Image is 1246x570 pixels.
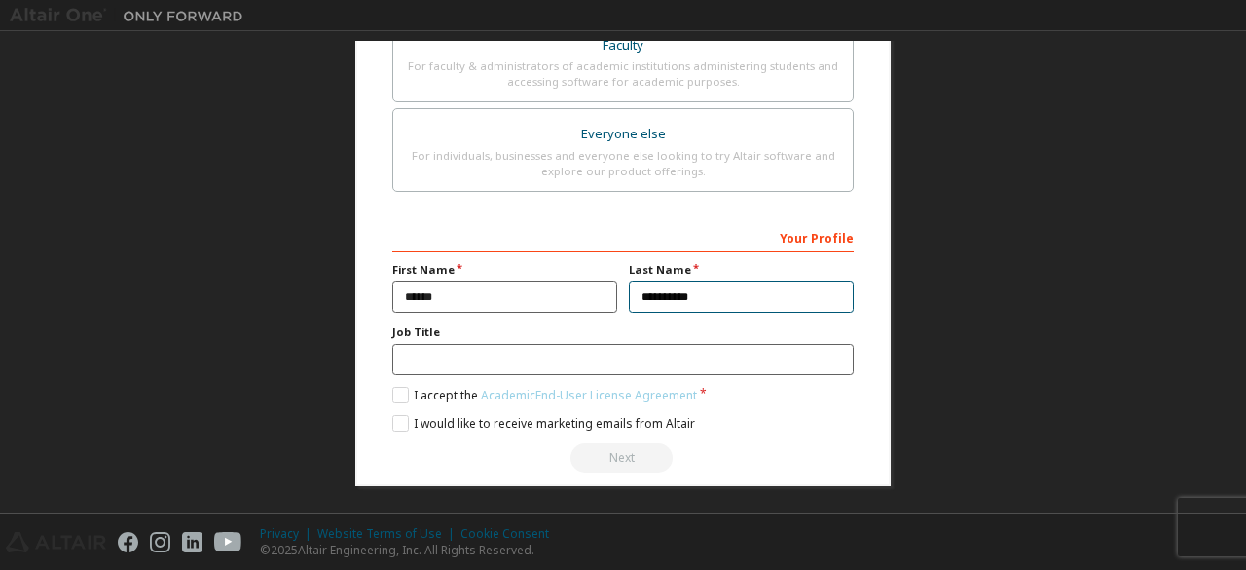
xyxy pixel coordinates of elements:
div: Read and acccept EULA to continue [392,443,854,473]
img: Altair One [10,6,253,25]
div: Privacy [260,526,317,542]
label: I accept the [392,387,697,403]
label: Last Name [629,262,854,278]
p: © 2025 Altair Engineering, Inc. All Rights Reserved. [260,542,561,558]
label: Job Title [392,324,854,340]
div: Website Terms of Use [317,526,460,542]
img: instagram.svg [150,532,170,552]
label: I would like to receive marketing emails from Altair [392,415,695,432]
div: Everyone else [405,121,841,148]
img: altair_logo.svg [6,532,106,552]
label: First Name [392,262,617,278]
img: facebook.svg [118,532,138,552]
img: youtube.svg [214,532,242,552]
div: Cookie Consent [460,526,561,542]
div: Faculty [405,32,841,59]
a: Academic End-User License Agreement [481,387,697,403]
div: Your Profile [392,221,854,252]
img: linkedin.svg [182,532,202,552]
div: For faculty & administrators of academic institutions administering students and accessing softwa... [405,58,841,90]
div: For individuals, businesses and everyone else looking to try Altair software and explore our prod... [405,148,841,179]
